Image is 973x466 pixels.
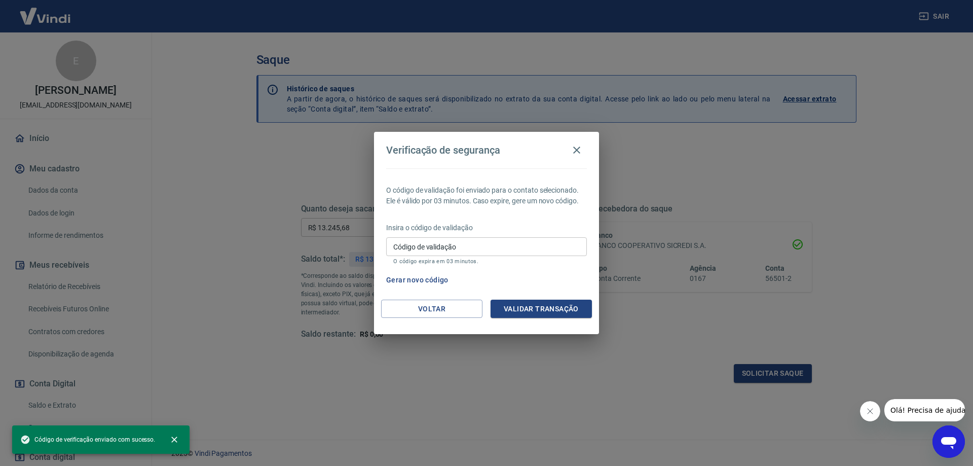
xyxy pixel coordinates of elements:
p: O código expira em 03 minutos. [393,258,580,265]
iframe: Mensagem da empresa [884,399,965,421]
button: close [163,428,185,451]
span: Olá! Precisa de ajuda? [6,7,85,15]
button: Validar transação [491,300,592,318]
p: O código de validação foi enviado para o contato selecionado. Ele é válido por 03 minutos. Caso e... [386,185,587,206]
h4: Verificação de segurança [386,144,500,156]
button: Gerar novo código [382,271,453,290]
button: Voltar [381,300,482,318]
span: Código de verificação enviado com sucesso. [20,435,155,445]
p: Insira o código de validação [386,223,587,233]
iframe: Botão para abrir a janela de mensagens [932,425,965,458]
iframe: Fechar mensagem [860,401,880,421]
